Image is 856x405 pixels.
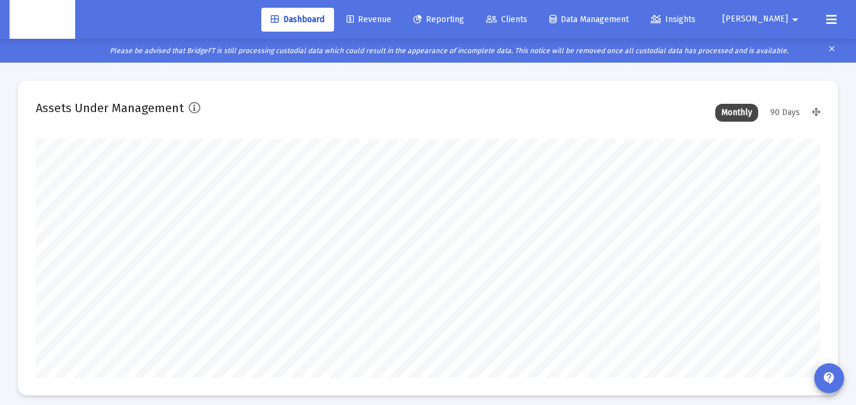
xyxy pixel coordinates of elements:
[540,8,638,32] a: Data Management
[347,14,391,24] span: Revenue
[651,14,696,24] span: Insights
[110,47,789,55] i: Please be advised that BridgeFT is still processing custodial data which could result in the appe...
[404,8,474,32] a: Reporting
[337,8,401,32] a: Revenue
[715,104,758,122] div: Monthly
[764,104,806,122] div: 90 Days
[822,371,836,385] mat-icon: contact_support
[641,8,705,32] a: Insights
[827,42,836,60] mat-icon: clear
[36,98,184,118] h2: Assets Under Management
[722,14,788,24] span: [PERSON_NAME]
[549,14,629,24] span: Data Management
[486,14,527,24] span: Clients
[477,8,537,32] a: Clients
[413,14,464,24] span: Reporting
[261,8,334,32] a: Dashboard
[271,14,325,24] span: Dashboard
[708,7,817,31] button: [PERSON_NAME]
[788,8,802,32] mat-icon: arrow_drop_down
[18,8,66,32] img: Dashboard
